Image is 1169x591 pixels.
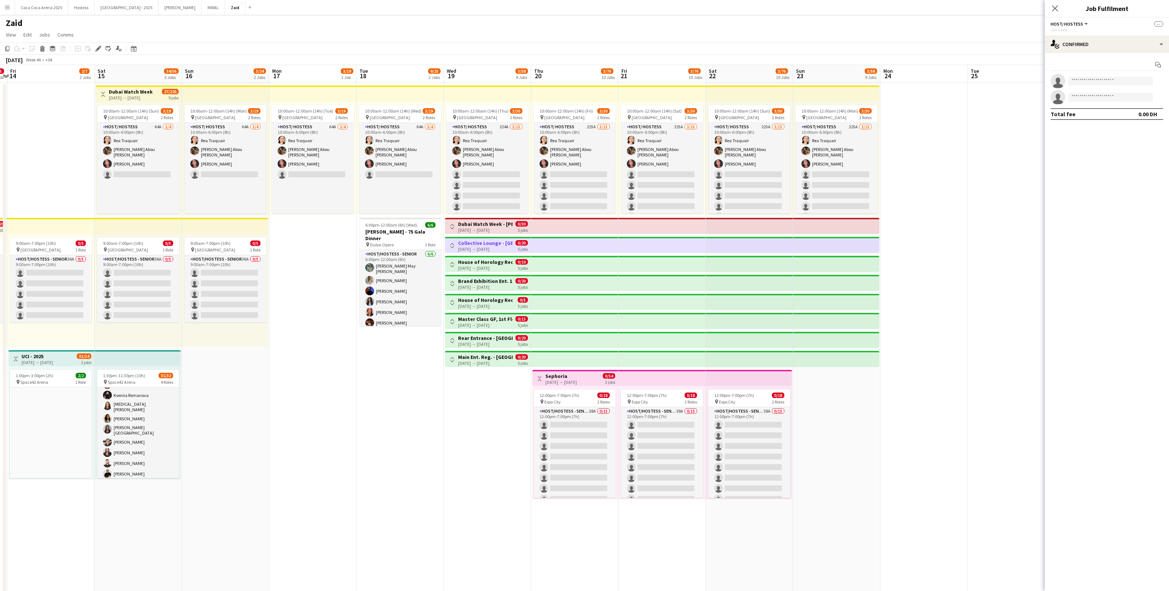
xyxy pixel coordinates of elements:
[195,247,235,253] span: [GEOGRAPHIC_DATA]
[184,255,266,322] app-card-role: Host/Hostess - Senior36A0/59:00am-7:00pm (10h)
[20,30,35,39] a: Edit
[518,284,528,290] div: 5 jobs
[882,72,893,80] span: 24
[282,115,323,120] span: [GEOGRAPHIC_DATA]
[185,68,194,74] span: Sun
[714,108,770,114] span: 10:00am-12:00am (14h) (Sun)
[534,68,543,74] span: Thu
[605,379,615,385] div: 3 jobs
[806,115,846,120] span: [GEOGRAPHIC_DATA]
[6,56,23,64] div: [DATE]
[335,115,348,120] span: 2 Roles
[358,72,368,80] span: 18
[423,108,435,114] span: 3/19
[425,242,435,247] span: 1 Role
[254,75,266,80] div: 2 Jobs
[458,227,513,233] div: [DATE] → [DATE]
[1045,4,1169,13] h3: Job Fulfilment
[22,360,53,365] div: [DATE] → [DATE]
[458,240,513,246] h3: Collective Lounge - [GEOGRAPHIC_DATA] Watch Week
[163,240,173,246] span: 0/5
[80,75,91,80] div: 2 Jobs
[1051,27,1163,33] div: --:-- - --:--
[6,31,16,38] span: View
[457,115,497,120] span: [GEOGRAPHIC_DATA]
[1051,21,1089,27] button: Host/ Hostess
[534,105,616,213] div: 10:00am-12:00am (14h) (Fri)3/30 [GEOGRAPHIC_DATA]2 RolesHost/ Hostess225A3/1510:00am-6:00pm (8h)R...
[271,72,282,80] span: 17
[515,68,528,74] span: 3/58
[545,373,577,379] h3: Sephoria
[190,240,231,246] span: 9:00am-7:00pm (10h)
[458,303,513,309] div: [DATE] → [DATE]
[544,115,584,120] span: [GEOGRAPHIC_DATA]
[518,360,528,366] div: 5 jobs
[446,105,528,213] div: 10:00am-12:00am (14h) (Thu)3/30 [GEOGRAPHIC_DATA]2 RolesHost/ Hostess224A3/1510:00am-6:00pm (8h)R...
[164,68,179,74] span: 34/56
[97,255,179,322] app-card-role: Host/Hostess - Senior36A0/59:00am-7:00pm (10h)
[359,105,441,213] div: 10:00am-12:00am (14h) (Wed)3/19 [GEOGRAPHIC_DATA]2 RolesHost/ Hostess64A3/410:00am-6:00pm (8h)Rea...
[1045,35,1169,53] div: Confirmed
[95,0,159,15] button: [GEOGRAPHIC_DATA] - 2025
[621,407,703,580] app-card-role: Host/Hostess - Senior38A0/1512:00pm-7:00pm (7h)
[518,341,528,347] div: 5 jobs
[970,72,979,80] span: 25
[545,379,577,385] div: [DATE] → [DATE]
[859,108,872,114] span: 3/30
[446,123,528,298] app-card-role: Host/ Hostess224A3/1510:00am-6:00pm (8h)Rea Traquair[PERSON_NAME] Abou [PERSON_NAME][PERSON_NAME]
[458,259,513,265] h3: House of Horology Reception-Creative Hub - [GEOGRAPHIC_DATA] Watch Week
[458,221,513,227] h3: Dubai Watch Week - [PERSON_NAME]
[190,108,247,114] span: 10:00am-12:00am (14h) (Mon)
[708,105,790,213] app-job-card: 10:00am-12:00am (14h) (Sun)3/30 [GEOGRAPHIC_DATA]2 RolesHost/ Hostess225A3/1510:00am-6:00pm (8h)R...
[597,115,610,120] span: 2 Roles
[109,88,153,95] h3: Dubai Watch Week
[515,240,528,246] span: 0/20
[97,105,179,213] div: 10:00am-12:00am (14h) (Sun)3/19 [GEOGRAPHIC_DATA]2 RolesHost/ Hostess64A3/410:00am-6:00pm (8h)Rea...
[254,68,266,74] span: 3/24
[1154,21,1163,27] span: --
[10,238,92,322] div: 9:00am-7:00pm (10h)0/5 [GEOGRAPHIC_DATA]1 RoleHost/Hostess - Senior36A0/59:00am-7:00pm (10h)
[518,227,528,233] div: 5 jobs
[109,95,153,101] div: [DATE] → [DATE]
[81,359,91,365] div: 2 jobs
[36,30,53,39] a: Jobs
[621,105,703,213] div: 10:00am-12:00am (14h) (Sat)3/30 [GEOGRAPHIC_DATA]2 RolesHost/ Hostess225A3/1510:00am-6:00pm (8h)R...
[22,353,53,360] h3: UCI - 2025
[195,115,235,120] span: [GEOGRAPHIC_DATA]
[6,18,23,29] h1: Zaid
[708,72,717,80] span: 22
[458,316,513,322] h3: Master Class GF, 1st Floor, Reg. - [GEOGRAPHIC_DATA] Watch Week
[534,407,616,580] app-card-role: Host/Hostess - Senior38A0/1512:00pm-7:00pm (7h)
[76,373,86,378] span: 2/2
[776,68,788,74] span: 3/76
[603,373,615,379] span: 0/54
[79,68,90,74] span: 2/7
[10,370,92,478] app-job-card: 1:00pm-3:00pm (2h)2/2 Space42 Arena1 Role
[597,108,610,114] span: 3/30
[796,123,877,298] app-card-role: Host/ Hostess225A3/1510:00am-6:00pm (8h)Rea Traquair[PERSON_NAME] Abou [PERSON_NAME][PERSON_NAME]
[184,105,266,213] div: 10:00am-12:00am (14h) (Mon)3/19 [GEOGRAPHIC_DATA]2 RolesHost/ Hostess64A3/410:00am-6:00pm (8h)Rea...
[796,105,877,213] app-job-card: 10:00am-12:00am (14h) (Mon)3/30 [GEOGRAPHIC_DATA]2 RolesHost/ Hostess225A3/1510:00am-6:00pm (8h)R...
[688,68,701,74] span: 3/76
[97,370,179,478] div: 1:30pm-11:30pm (10h)31/32 Space42 Arena4 Roles[PERSON_NAME][PERSON_NAME]Kseniia Romanova[MEDICAL_...
[184,238,266,322] app-job-card: 9:00am-7:00pm (10h)0/5 [GEOGRAPHIC_DATA]1 RoleHost/Hostess - Senior36A0/59:00am-7:00pm (10h)
[9,72,16,80] span: 14
[518,265,528,271] div: 5 jobs
[54,30,77,39] a: Comms
[518,297,528,303] span: 0/5
[865,75,877,80] div: 9 Jobs
[98,68,106,74] span: Sat
[621,390,703,498] div: 12:00pm-7:00pm (7h)0/18 Expo City2 RolesHost/Hostess - Senior38A0/1512:00pm-7:00pm (7h)
[516,75,528,80] div: 9 Jobs
[97,123,179,296] app-card-role: Host/ Hostess64A3/410:00am-6:00pm (8h)Rea Traquair[PERSON_NAME] Abou [PERSON_NAME][PERSON_NAME]
[20,247,61,253] span: [GEOGRAPHIC_DATA]
[776,75,789,80] div: 10 Jobs
[75,379,86,385] span: 1 Role
[75,247,86,253] span: 1 Role
[719,115,759,120] span: [GEOGRAPHIC_DATA]
[68,0,95,15] button: Hostess
[248,115,260,120] span: 2 Roles
[708,407,790,580] app-card-role: Host/Hostess - Senior38A0/1512:00pm-7:00pm (7h)
[458,322,513,328] div: [DATE] → [DATE]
